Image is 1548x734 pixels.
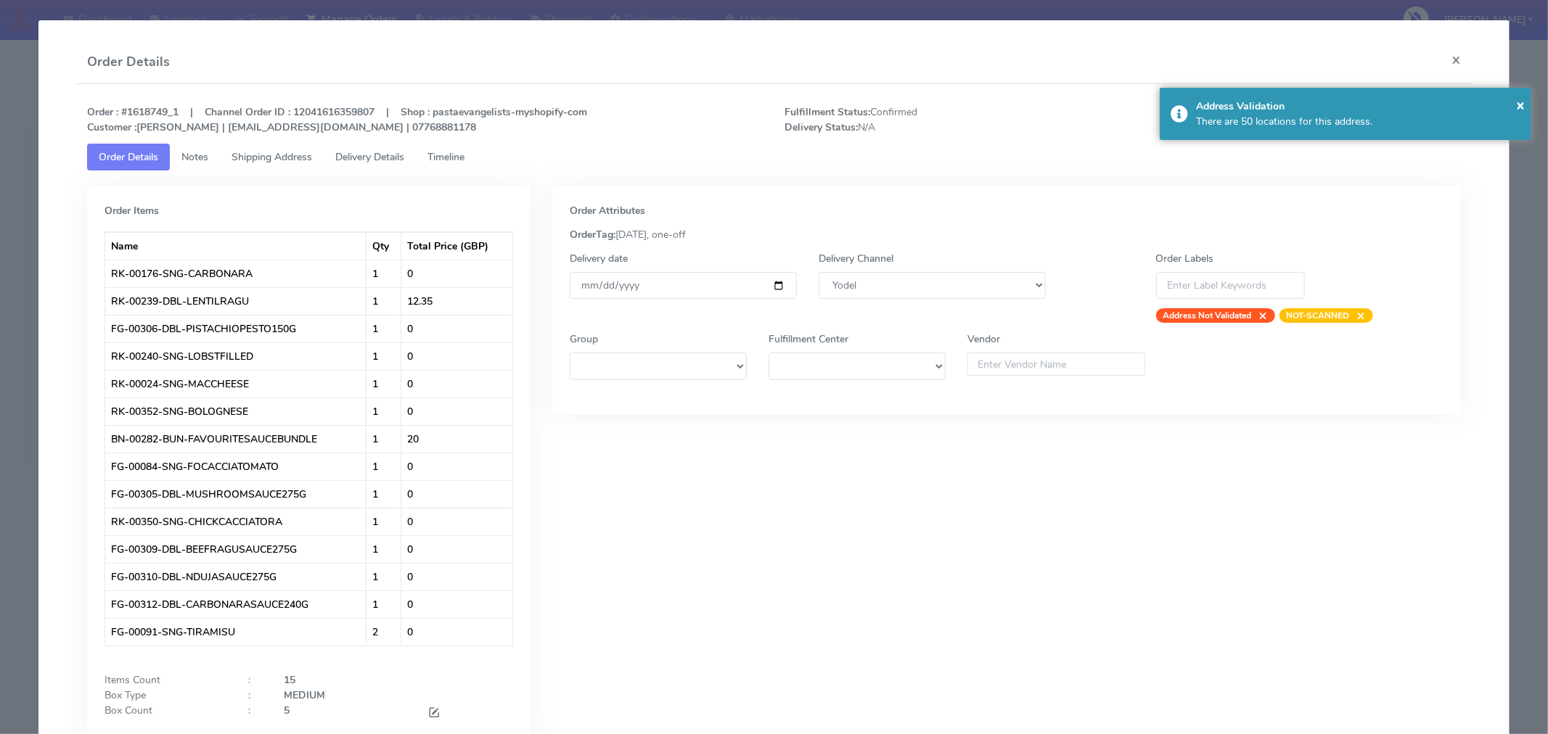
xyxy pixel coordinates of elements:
[105,480,366,508] td: FG-00305-DBL-MUSHROOMSAUCE275G
[105,204,159,218] strong: Order Items
[401,342,512,370] td: 0
[94,688,237,703] div: Box Type
[181,150,208,164] span: Notes
[559,227,1454,242] div: [DATE], one-off
[1440,41,1473,79] button: Close
[105,287,366,315] td: RK-00239-DBL-LENTILRAGU
[1516,94,1525,116] button: Close
[94,672,237,688] div: Items Count
[366,342,401,370] td: 1
[366,508,401,535] td: 1
[105,370,366,397] td: RK-00024-SNG-MACCHEESE
[570,331,598,347] label: Group
[427,150,464,164] span: Timeline
[785,105,870,119] strong: Fulfillment Status:
[105,563,366,590] td: FG-00310-DBL-NDUJASAUCE275G
[366,425,401,453] td: 1
[1156,251,1214,266] label: Order Labels
[401,232,512,260] th: Total Price (GBP)
[401,590,512,618] td: 0
[105,453,366,480] td: FG-00084-SNG-FOCACCIATOMATO
[1156,272,1306,299] input: Enter Label Keywords
[1252,308,1268,323] span: ×
[570,228,615,242] strong: OrderTag:
[87,120,136,134] strong: Customer :
[366,397,401,425] td: 1
[94,703,237,722] div: Box Count
[232,150,312,164] span: Shipping Address
[366,480,401,508] td: 1
[366,315,401,342] td: 1
[401,535,512,563] td: 0
[1287,310,1350,321] strong: NOT-SCANNED
[401,563,512,590] td: 0
[105,232,366,260] th: Name
[769,331,848,347] label: Fulfillment Center
[237,672,273,688] div: :
[237,688,273,703] div: :
[366,563,401,590] td: 1
[819,251,893,266] label: Delivery Channel
[401,397,512,425] td: 0
[1163,310,1252,321] strong: Address Not Validated
[366,287,401,315] td: 1
[105,535,366,563] td: FG-00309-DBL-BEEFRAGUSAUCE275G
[366,370,401,397] td: 1
[1350,308,1366,323] span: ×
[774,104,1123,135] span: Confirmed N/A
[967,352,1144,376] input: Enter Vendor Name
[366,260,401,287] td: 1
[105,397,366,425] td: RK-00352-SNG-BOLOGNESE
[237,703,273,722] div: :
[105,315,366,342] td: FG-00306-DBL-PISTACHIOPESTO150G
[99,150,158,164] span: Order Details
[401,315,512,342] td: 0
[284,688,325,702] strong: MEDIUM
[401,260,512,287] td: 0
[1196,114,1520,129] div: There are 50 locations for this address.
[366,535,401,563] td: 1
[105,508,366,535] td: RK-00350-SNG-CHICKCACCIATORA
[401,453,512,480] td: 0
[105,260,366,287] td: RK-00176-SNG-CARBONARA
[401,480,512,508] td: 0
[366,590,401,618] td: 1
[105,342,366,370] td: RK-00240-SNG-LOBSTFILLED
[105,425,366,453] td: BN-00282-BUN-FAVOURITESAUCEBUNDLE
[1516,95,1525,115] span: ×
[87,105,587,134] strong: Order : #1618749_1 | Channel Order ID : 12041616359807 | Shop : pastaevangelists-myshopify-com [P...
[87,52,170,72] h4: Order Details
[401,508,512,535] td: 0
[105,618,366,646] td: FG-00091-SNG-TIRAMISU
[401,370,512,397] td: 0
[366,618,401,646] td: 2
[284,673,295,687] strong: 15
[967,331,1000,347] label: Vendor
[366,453,401,480] td: 1
[570,251,628,266] label: Delivery date
[366,232,401,260] th: Qty
[401,425,512,453] td: 20
[570,204,645,218] strong: Order Attributes
[284,704,290,717] strong: 5
[335,150,404,164] span: Delivery Details
[87,144,1461,170] ul: Tabs
[105,590,366,618] td: FG-00312-DBL-CARBONARASAUCE240G
[401,287,512,315] td: 12.35
[1196,99,1520,114] div: Address Validation
[401,618,512,646] td: 0
[785,120,858,134] strong: Delivery Status:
